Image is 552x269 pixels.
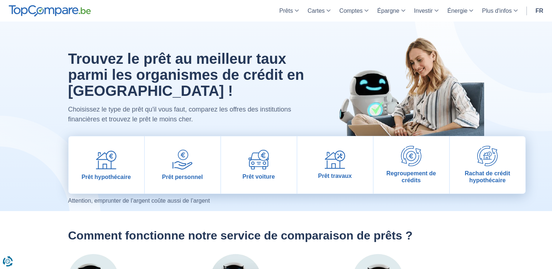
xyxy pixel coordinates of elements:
a: Prêt hypothécaire [69,136,144,194]
span: Rachat de crédit hypothécaire [453,170,522,184]
span: Prêt personnel [162,174,203,180]
img: Prêt hypothécaire [96,149,116,170]
span: Prêt hypothécaire [81,174,131,180]
p: Choisissez le type de prêt qu'il vous faut, comparez les offres des institutions financières et t... [68,105,306,124]
span: Regroupement de crédits [377,170,446,184]
h2: Comment fonctionne notre service de comparaison de prêts ? [68,229,484,242]
a: Prêt personnel [145,136,220,194]
img: image-hero [324,22,484,162]
img: Prêt travaux [325,151,345,169]
a: Regroupement de crédits [374,136,449,194]
span: Prêt voiture [243,173,275,180]
img: TopCompare [9,5,91,17]
img: Rachat de crédit hypothécaire [477,146,498,166]
img: Prêt voiture [248,150,269,169]
img: Prêt personnel [172,149,193,170]
a: Prêt voiture [221,136,297,194]
span: Prêt travaux [318,172,352,179]
a: Rachat de crédit hypothécaire [450,136,525,194]
img: Regroupement de crédits [401,146,421,166]
a: Prêt travaux [297,136,373,194]
h1: Trouvez le prêt au meilleur taux parmi les organismes de crédit en [GEOGRAPHIC_DATA] ! [68,51,306,99]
